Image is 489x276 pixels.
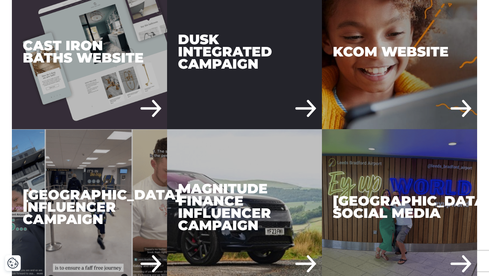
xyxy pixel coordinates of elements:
[7,257,19,269] img: Revisit consent button
[7,257,19,269] button: Cookie Settings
